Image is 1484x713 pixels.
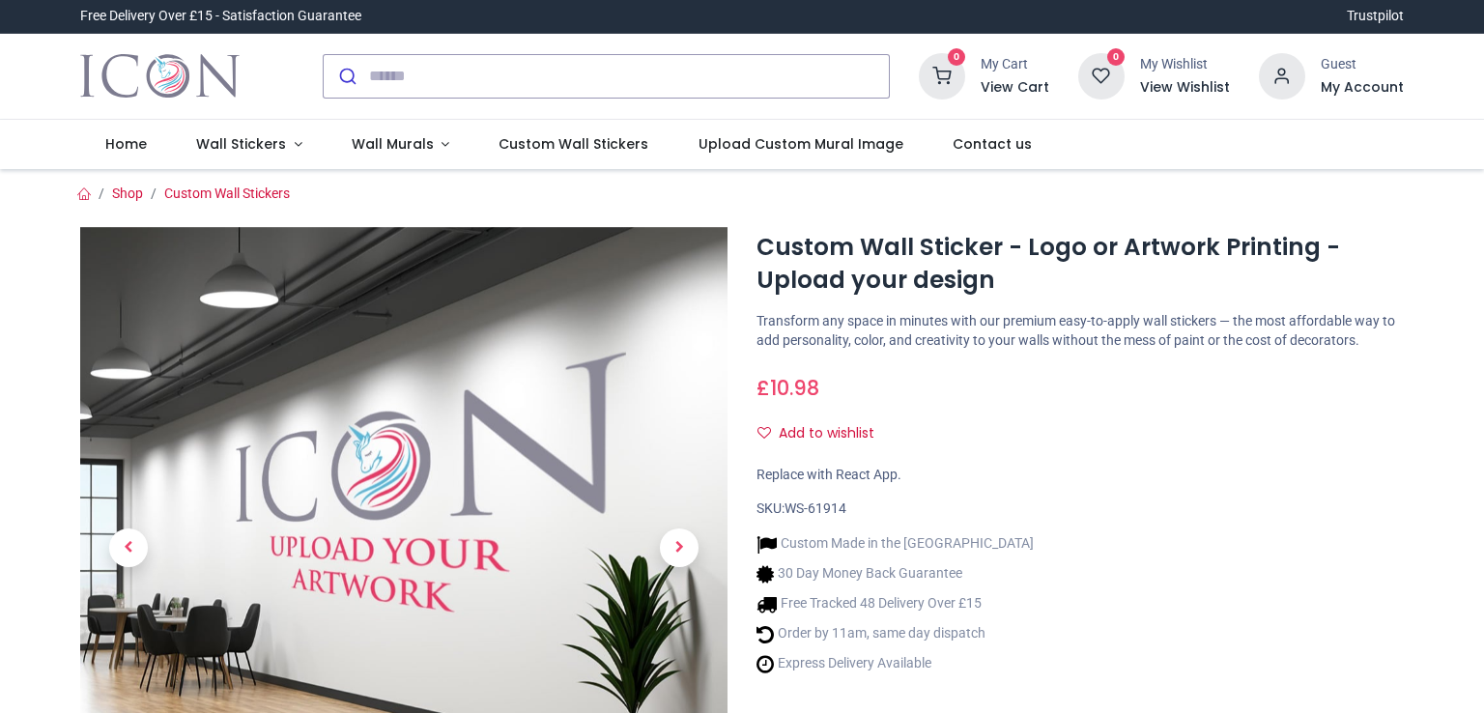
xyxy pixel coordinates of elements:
[948,48,966,67] sup: 0
[756,624,1034,644] li: Order by 11am, same day dispatch
[756,564,1034,585] li: 30 Day Money Back Guarantee
[756,499,1404,519] div: SKU:
[1321,55,1404,74] div: Guest
[1140,55,1230,74] div: My Wishlist
[981,55,1049,74] div: My Cart
[756,594,1034,614] li: Free Tracked 48 Delivery Over £15
[756,534,1034,555] li: Custom Made in the [GEOGRAPHIC_DATA]
[756,466,1404,485] div: Replace with React App.
[1321,78,1404,98] a: My Account
[171,120,327,170] a: Wall Stickers
[1078,67,1125,82] a: 0
[756,654,1034,674] li: Express Delivery Available
[196,134,286,154] span: Wall Stickers
[756,417,891,450] button: Add to wishlistAdd to wishlist
[112,185,143,201] a: Shop
[660,528,699,567] span: Next
[324,55,369,98] button: Submit
[756,312,1404,350] p: Transform any space in minutes with our premium easy-to-apply wall stickers — the most affordable...
[785,500,846,516] span: WS-61914
[953,134,1032,154] span: Contact us
[756,231,1404,298] h1: Custom Wall Sticker - Logo or Artwork Printing - Upload your design
[80,49,240,103] img: Icon Wall Stickers
[164,185,290,201] a: Custom Wall Stickers
[1347,7,1404,26] a: Trustpilot
[499,134,648,154] span: Custom Wall Stickers
[757,426,771,440] i: Add to wishlist
[1140,78,1230,98] a: View Wishlist
[80,7,361,26] div: Free Delivery Over £15 - Satisfaction Guarantee
[105,134,147,154] span: Home
[699,134,903,154] span: Upload Custom Mural Image
[80,49,240,103] a: Logo of Icon Wall Stickers
[1107,48,1126,67] sup: 0
[981,78,1049,98] a: View Cart
[770,374,819,402] span: 10.98
[327,120,474,170] a: Wall Murals
[756,374,819,402] span: £
[919,67,965,82] a: 0
[109,528,148,567] span: Previous
[352,134,434,154] span: Wall Murals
